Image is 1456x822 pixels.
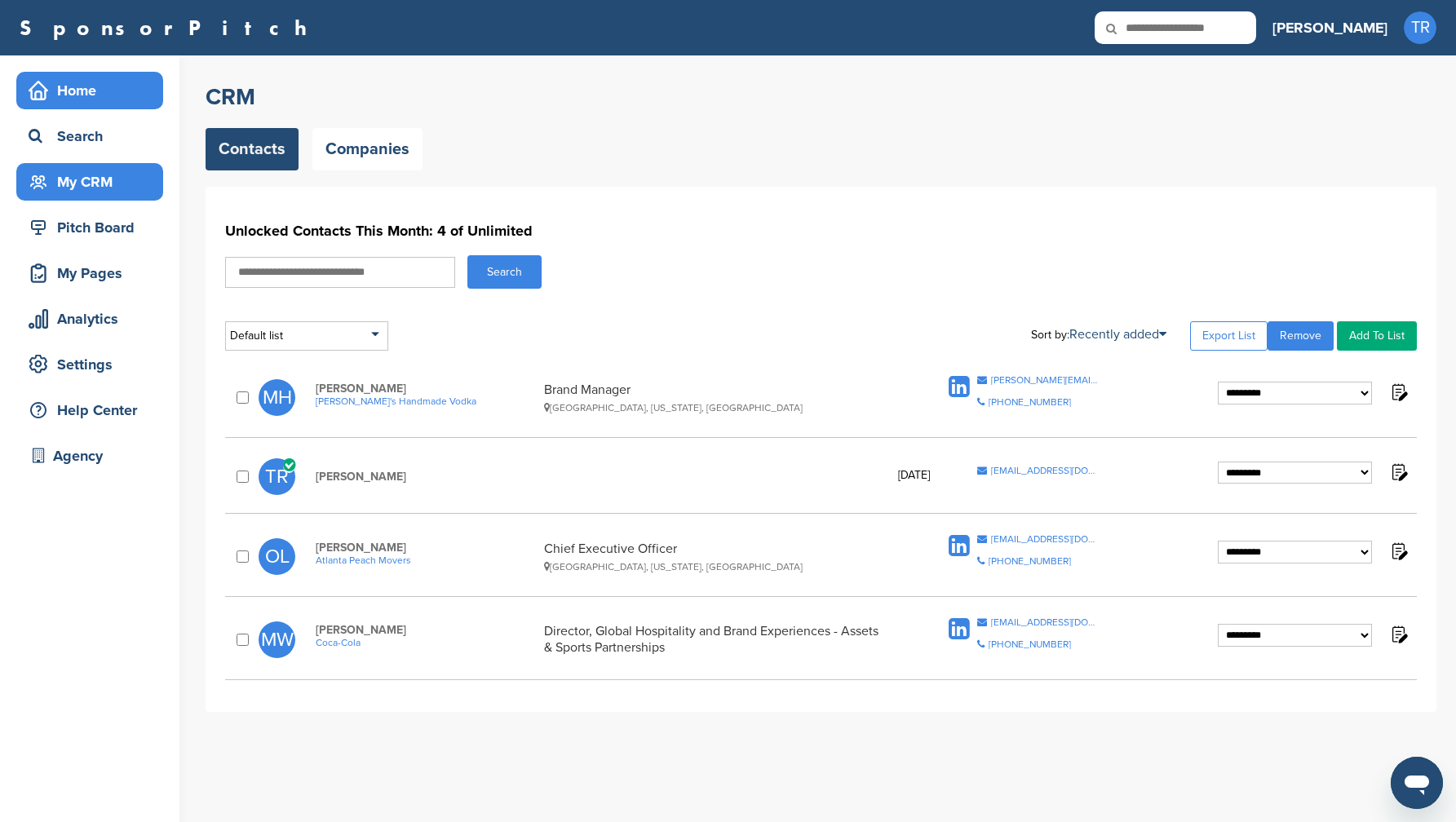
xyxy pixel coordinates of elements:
a: Add To List [1337,321,1417,351]
div: Help Center [24,396,163,425]
a: Analytics [16,300,163,338]
a: Settings [16,346,163,383]
img: Notes [1388,624,1409,644]
div: Settings [24,350,163,379]
a: SponsorPitch [20,17,317,38]
div: Agency [24,441,163,471]
a: Remove [1268,321,1334,351]
div: Chief Executive Officer [544,541,890,572]
div: [PHONE_NUMBER] [989,639,1071,649]
div: [GEOGRAPHIC_DATA], [US_STATE], [GEOGRAPHIC_DATA] [544,402,890,413]
span: MW [259,621,295,658]
a: Pitch Board [16,209,163,246]
h1: Unlocked Contacts This Month: 4 of Unlimited [225,216,1417,245]
span: [EMAIL_ADDRESS][DOMAIN_NAME] [991,466,1100,475]
a: Companies [312,128,423,170]
h3: [PERSON_NAME] [1272,16,1387,39]
span: [PERSON_NAME] [316,470,536,484]
a: Help Center [16,391,163,429]
div: [EMAIL_ADDRESS][DOMAIN_NAME] [991,617,1100,627]
div: My CRM [24,167,163,197]
span: [PERSON_NAME] [316,541,536,555]
a: Agency [16,437,163,475]
span: [PERSON_NAME] [316,382,536,396]
h2: CRM [206,82,1436,112]
a: Atlanta Peach Movers [316,555,536,566]
div: Home [24,76,163,105]
a: Search [16,117,163,155]
div: [PHONE_NUMBER] [989,397,1071,407]
div: Brand Manager [544,382,890,413]
div: [GEOGRAPHIC_DATA], [US_STATE], [GEOGRAPHIC_DATA] [544,561,890,572]
div: Search [24,122,163,151]
a: [PERSON_NAME]'s Handmade Vodka [316,396,536,407]
button: Search [467,255,542,289]
div: Analytics [24,304,163,334]
div: Director, Global Hospitality and Brand Experiences - Assets & Sports Partnerships [544,623,890,656]
a: Contacts [206,128,299,170]
a: Recently added [1069,326,1166,342]
span: OL [259,538,295,575]
div: [PERSON_NAME][EMAIL_ADDRESS][DOMAIN_NAME] [991,375,1100,385]
img: Notes [1388,462,1409,482]
a: [PERSON_NAME] [1272,10,1387,46]
a: TR [259,458,299,495]
div: [PHONE_NUMBER] [989,556,1071,566]
span: TR [259,458,295,495]
div: Pitch Board [24,213,163,242]
div: [EMAIL_ADDRESS][DOMAIN_NAME] [991,534,1100,544]
div: Sort by: [1031,328,1166,341]
a: Coca-Cola [316,637,536,648]
span: TR [1404,11,1436,44]
img: Notes [1388,382,1409,402]
div: [DATE] [898,470,930,484]
img: Notes [1388,541,1409,561]
a: My CRM [16,163,163,201]
span: [PERSON_NAME] [316,623,536,637]
a: Export List [1190,321,1268,351]
iframe: Button to launch messaging window [1391,757,1443,809]
div: Default list [225,321,388,351]
span: MH [259,379,295,416]
a: Home [16,72,163,109]
a: My Pages [16,254,163,292]
div: My Pages [24,259,163,288]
